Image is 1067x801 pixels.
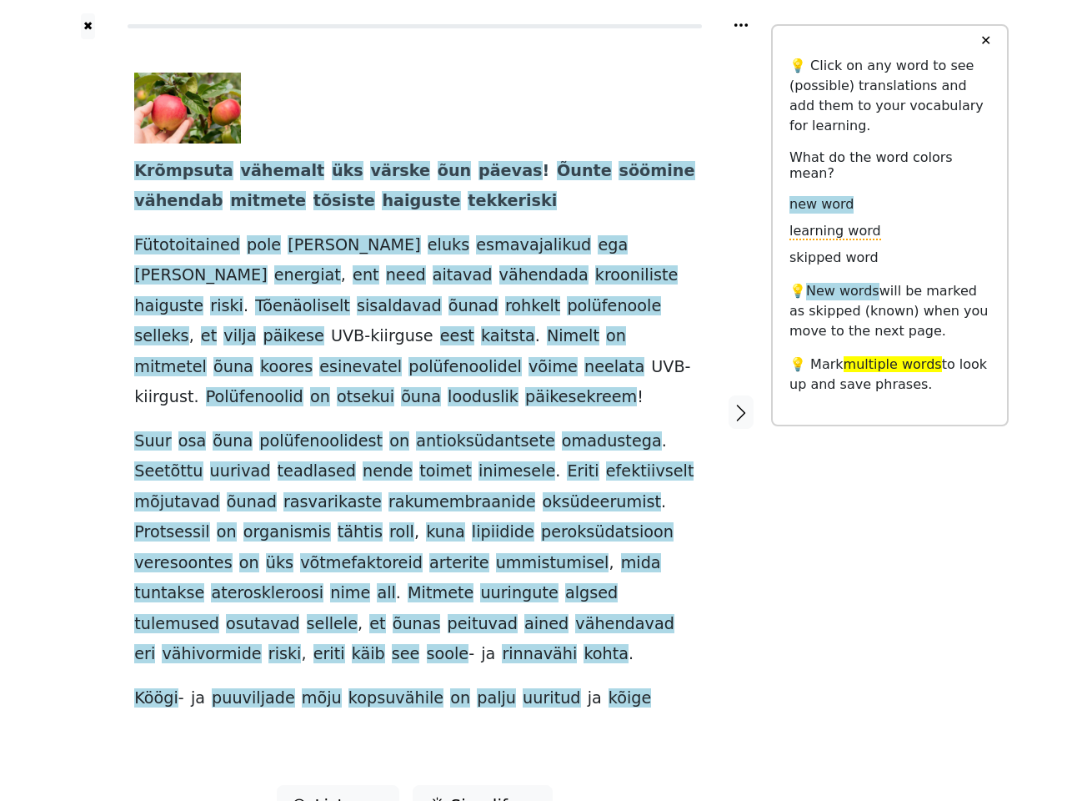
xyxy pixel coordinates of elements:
[429,553,489,574] span: arterite
[481,644,495,665] span: ja
[547,326,599,347] span: Nimelt
[481,326,535,347] span: kaitsta
[393,614,441,635] span: õunas
[502,644,577,665] span: rinnavähi
[396,583,401,604] span: .
[662,431,667,452] span: .
[358,614,363,635] span: ,
[389,522,414,543] span: roll
[134,553,232,574] span: veresoontes
[278,461,356,482] span: teadlased
[789,56,990,136] p: 💡 Click on any word to see (possible) translations and add them to your vocabulary for learning.
[789,281,990,341] p: 💡 will be marked as skipped (known) when you move to the next page.
[478,461,555,482] span: inimesele
[588,688,602,709] span: ja
[259,431,383,452] span: polüfenoolidest
[213,357,253,378] span: õuna
[302,688,342,709] span: mõju
[448,387,518,408] span: looduslik
[523,688,580,709] span: uuritud
[301,644,306,665] span: ,
[567,296,661,317] span: polüfenoole
[440,326,474,347] span: eest
[416,431,555,452] span: antioksüdantsete
[300,553,423,574] span: võtmefaktoreid
[382,191,460,212] span: haiguste
[598,235,628,256] span: ega
[789,196,854,214] span: new word
[408,357,522,378] span: polüfenoolidel
[310,387,330,408] span: on
[386,265,426,286] span: need
[496,553,609,574] span: ummistumisel
[266,553,293,574] span: üks
[212,688,295,709] span: puuviljade
[134,614,219,635] span: tulemused
[369,614,385,635] span: et
[363,461,413,482] span: nende
[134,644,155,665] span: eri
[567,461,599,482] span: Eriti
[134,235,240,256] span: Fütotoitained
[414,522,419,543] span: ,
[789,249,879,267] span: skipped word
[448,296,498,317] span: õunad
[524,614,569,635] span: ained
[499,265,589,286] span: vähendada
[189,326,194,347] span: ,
[239,553,259,574] span: on
[337,387,394,408] span: otsekui
[426,522,465,543] span: kuna
[472,522,534,543] span: lipiidide
[338,522,383,543] span: tähtis
[201,326,217,347] span: et
[206,387,303,408] span: Polüfenoolid
[401,387,441,408] span: õuna
[448,614,518,635] span: peituvad
[213,431,253,452] span: õuna
[606,461,694,482] span: efektiivselt
[134,688,178,709] span: Köögi
[134,431,171,452] span: Suur
[370,161,430,182] span: värske
[341,265,346,286] span: ,
[480,583,558,604] span: uuringute
[134,326,188,347] span: selleks
[134,583,204,604] span: tuntakse
[81,13,95,39] button: ✖
[468,191,557,212] span: tekkeriski
[789,149,990,181] h6: What do the word colors mean?
[353,265,379,286] span: ent
[240,161,324,182] span: vähemalt
[193,387,198,408] span: .
[806,283,879,300] span: New words
[575,614,674,635] span: vähendavad
[450,688,470,709] span: on
[230,191,306,212] span: mitmete
[427,644,469,665] span: soole
[263,326,324,347] span: päikese
[541,522,674,543] span: peroksüdatsioon
[388,492,536,513] span: rakumembraanide
[247,235,281,256] span: pole
[629,644,634,665] span: .
[478,161,543,182] span: päevas
[134,265,267,286] span: [PERSON_NAME]
[288,235,420,256] span: [PERSON_NAME]
[134,522,209,543] span: Protsessil
[389,431,409,452] span: on
[505,296,560,317] span: rohkelt
[637,387,644,408] span: !
[243,296,248,317] span: .
[606,326,626,347] span: on
[557,161,612,182] span: Õunte
[313,644,345,665] span: eriti
[274,265,341,286] span: energiat
[134,161,233,182] span: Krõmpsuta
[661,492,666,513] span: .
[377,583,395,604] span: all
[584,357,644,378] span: neelata
[178,688,184,709] span: -
[428,235,469,256] span: eluks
